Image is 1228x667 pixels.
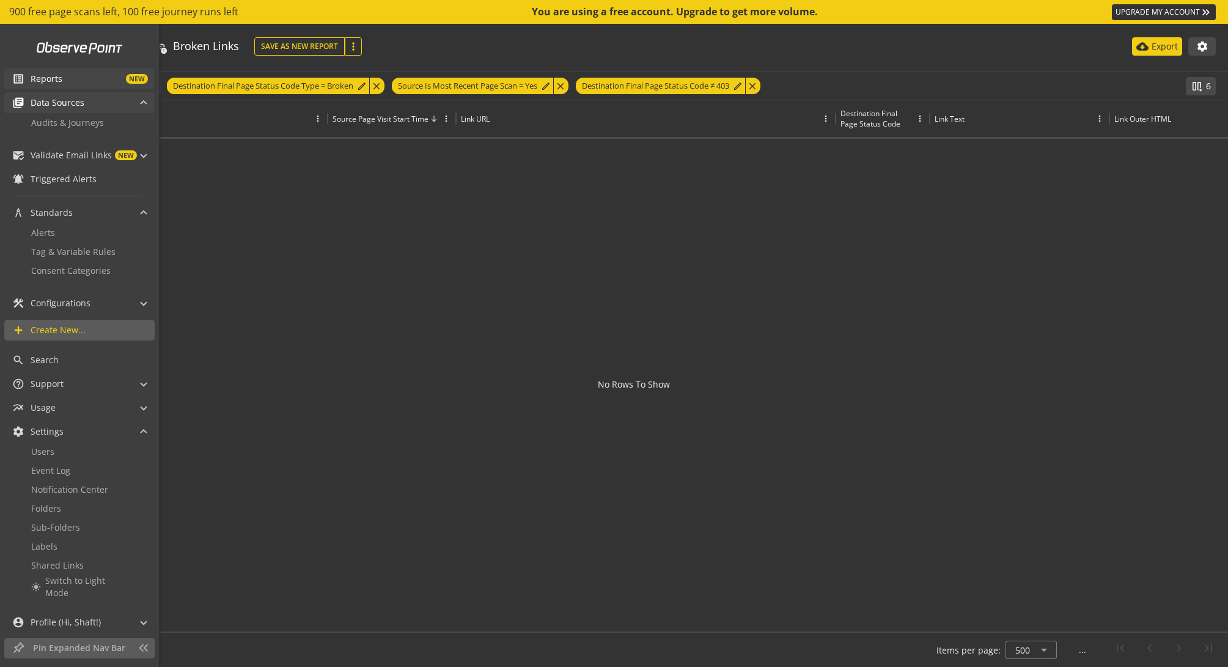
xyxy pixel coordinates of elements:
[31,207,73,219] span: Standards
[31,465,70,476] span: Event Log
[31,354,59,366] span: Search
[1114,114,1171,124] div: Link Outer HTML
[12,173,24,185] mat-icon: notifications_active
[1135,635,1164,665] button: Previous page
[1194,635,1223,665] button: Last page
[1152,40,1178,53] p: Export
[31,297,90,309] span: Configurations
[1079,644,1086,656] div: ...
[173,39,239,54] div: Broken Links
[1200,6,1212,18] mat-icon: keyboard_double_arrow_right
[4,374,154,394] mat-expansion-panel-header: Support
[254,37,345,56] button: Save As New Report
[1191,80,1203,92] mat-icon: splitscreen_vertical_add
[4,92,154,113] mat-expansion-panel-header: Data Sources
[31,559,84,571] span: Shared Links
[12,97,24,109] mat-icon: library_books
[733,81,743,91] mat-icon: edit
[126,74,148,84] span: NEW
[4,612,154,633] mat-expansion-panel-header: Profile (Hi, Shaft!)
[4,68,154,89] a: ReportsNEW
[31,149,112,161] span: Validate Email Links
[4,442,154,609] div: Settings
[12,207,24,219] mat-icon: architecture
[31,227,55,238] span: Alerts
[31,378,64,390] span: Support
[582,78,729,94] span: Destination Final Page Status Code ≠ 403
[33,642,131,654] span: Pin Expanded Nav Bar
[31,265,111,276] span: Consent Categories
[12,426,24,438] mat-icon: settings
[9,5,238,19] span: 900 free page scans left, 100 free journey runs left
[12,73,24,85] mat-icon: list_alt
[12,378,24,390] mat-icon: help_outline
[4,113,154,142] div: Data Sources
[173,78,353,94] span: Destination Final Page Status Code Type = Broken
[12,354,24,366] mat-icon: search
[31,521,80,533] span: Sub-Folders
[4,202,154,223] mat-expansion-panel-header: Standards
[541,81,551,91] mat-icon: edit
[1136,40,1149,53] mat-icon: cloud_download
[31,503,61,514] span: Folders
[333,114,428,124] div: Source Page Visit Start Time
[4,320,155,341] a: Create New...
[12,297,24,309] mat-icon: construction
[4,397,154,418] mat-expansion-panel-header: Usage
[115,150,137,160] span: NEW
[357,81,367,91] mat-icon: edit
[4,293,154,314] mat-expansion-panel-header: Configurations
[1186,77,1216,95] button: 6
[4,169,154,190] a: Triggered Alerts
[31,97,84,109] span: Data Sources
[160,47,167,54] mat-icon: error
[347,40,359,53] mat-icon: more_vert
[31,446,54,457] span: Users
[4,421,154,442] mat-expansion-panel-header: Settings
[31,73,62,85] span: Reports
[31,173,97,185] span: Triggered Alerts
[461,114,490,124] div: Link URL
[31,246,116,257] span: Tag & Variable Rules
[31,582,41,592] mat-icon: light_mode
[31,616,101,628] span: Profile (Hi, Shaft!)
[164,75,763,97] mat-chip-listbox: Currently applied filters
[12,616,24,628] mat-icon: account_circle
[31,484,108,495] span: Notification Center
[31,402,56,414] span: Usage
[31,324,86,336] span: Create New...
[12,149,24,161] mat-icon: mark_email_read
[532,5,819,19] div: You are using a free account. Upgrade to get more volume.
[1112,4,1216,20] a: UPGRADE MY ACCOUNT
[4,350,154,370] a: Search
[1132,37,1182,56] button: Export
[12,324,24,336] mat-icon: add
[1164,635,1194,665] button: Next page
[1196,40,1208,53] mat-icon: settings
[840,108,903,129] div: Destination Final Page Status Code
[4,145,154,166] mat-expansion-panel-header: Validate Email LinksNEW
[398,78,537,94] span: Source Is Most Recent Page Scan = Yes
[31,540,57,552] span: Labels
[935,114,965,124] div: Link Text
[31,117,104,128] span: Audits & Journeys
[12,402,24,414] mat-icon: multiline_chart
[1106,635,1135,665] button: First page
[1206,80,1211,92] span: 6
[31,426,64,438] span: Settings
[45,575,105,599] span: Switch to Light Mode
[4,223,154,290] div: Standards
[936,644,1001,657] div: Items per page:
